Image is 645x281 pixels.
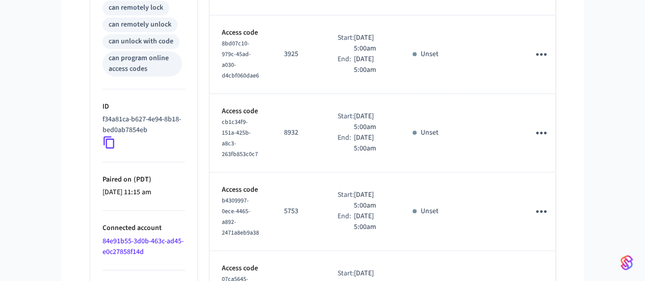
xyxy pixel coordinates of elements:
[284,127,313,138] p: 8932
[421,49,438,60] p: Unset
[102,236,184,257] a: 84e91b55-3d0b-463c-ad45-e0c27858f14d
[354,211,388,233] p: [DATE] 5:00am
[421,127,438,138] p: Unset
[354,111,388,133] p: [DATE] 5:00am
[284,49,313,60] p: 3925
[109,19,171,30] div: can remotely unlock
[338,33,354,54] div: Start:
[338,190,354,211] div: Start:
[338,211,354,233] div: End:
[621,254,633,271] img: SeamLogoGradient.69752ec5.svg
[109,53,176,74] div: can program online access codes
[132,174,151,185] span: ( PDT )
[102,187,185,198] p: [DATE] 11:15 am
[284,206,313,217] p: 5753
[102,223,185,234] p: Connected account
[222,106,260,117] p: Access code
[338,133,354,154] div: End:
[338,54,354,75] div: End:
[354,190,388,211] p: [DATE] 5:00am
[222,263,260,274] p: Access code
[354,54,388,75] p: [DATE] 5:00am
[354,33,388,54] p: [DATE] 5:00am
[222,28,260,38] p: Access code
[222,118,258,159] span: cb1c34f9-151a-425b-a8c3-263fb853c0c7
[222,39,259,80] span: 8bd07c10-979c-45ad-a030-d4cbf060dae6
[102,174,185,185] p: Paired on
[222,185,260,195] p: Access code
[102,114,181,136] p: f34a81ca-b627-4e94-8b18-bed0ab7854eb
[109,36,173,47] div: can unlock with code
[109,3,163,13] div: can remotely lock
[354,133,388,154] p: [DATE] 5:00am
[222,196,259,237] span: b4309997-0ece-4465-a892-2471a8eb9a38
[102,101,185,112] p: ID
[421,206,438,217] p: Unset
[338,111,354,133] div: Start:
